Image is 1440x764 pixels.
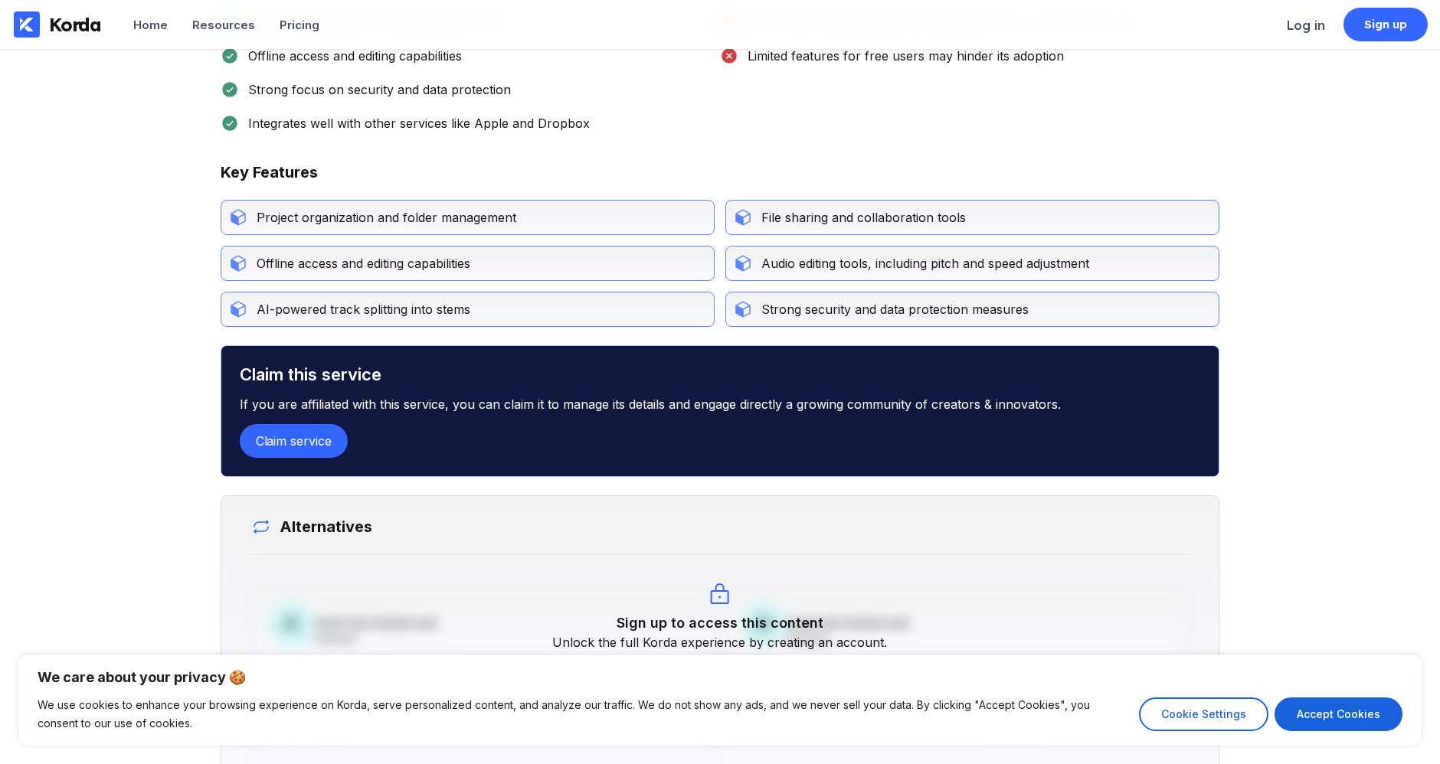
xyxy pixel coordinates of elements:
div: Sign up to access this content [617,615,823,631]
div: Resources [192,18,255,32]
div: File sharing and collaboration tools [752,210,966,225]
button: Claim service [240,424,348,458]
a: Sign up [1343,8,1428,41]
div: Claim this service [240,364,1201,384]
div: Log in [1287,18,1325,33]
h2: Alternatives [270,517,372,536]
div: Pricing [280,18,319,32]
div: Strong focus on security and data protection [239,82,511,97]
p: We care about your privacy 🍪 [38,668,1402,687]
div: Project organization and folder management [247,210,516,225]
div: Offline access and editing capabilities [239,48,462,64]
div: Offline access and editing capabilities [247,256,470,271]
div: Integrates well with other services like Apple and Dropbox [239,116,590,131]
div: Unlock the full Korda experience by creating an account. [553,635,888,650]
button: Cookie Settings [1139,697,1268,731]
div: Strong security and data protection measures [752,302,1029,317]
p: We use cookies to enhance your browsing experience on Korda, serve personalized content, and anal... [38,696,1127,733]
div: If you are affiliated with this service, you can claim it to manage its details and engage direct... [240,384,1201,424]
div: Sign up [1364,17,1408,32]
div: AI-powered track splitting into stems [247,302,470,317]
div: Claim service [256,433,332,449]
div: Korda [49,13,101,36]
div: Limited features for free users may hinder its adoption [738,48,1064,64]
div: Home [133,18,168,32]
div: Audio editing tools, including pitch and speed adjustment [752,256,1089,271]
button: Accept Cookies [1275,697,1402,731]
div: Key Features [221,163,318,181]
